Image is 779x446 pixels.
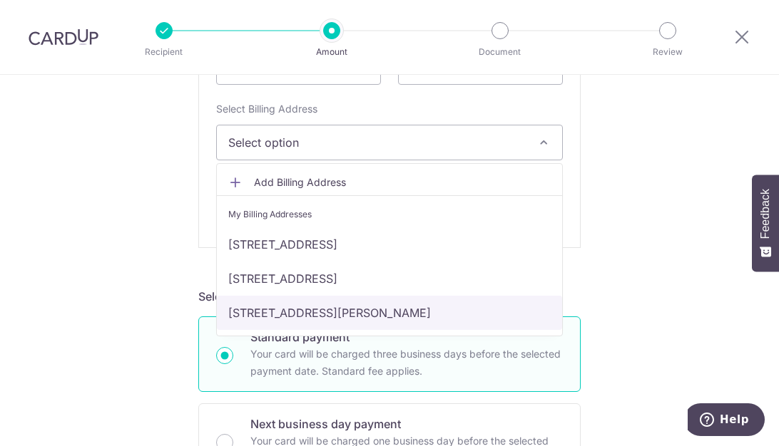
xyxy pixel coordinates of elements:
[250,415,563,432] p: Next business day payment
[111,45,217,59] p: Recipient
[217,227,562,261] a: [STREET_ADDRESS]
[250,346,563,380] p: Your card will be charged three business days before the selected payment date. Standard fee appl...
[217,170,562,195] a: Add Billing Address
[279,45,385,59] p: Amount
[759,189,772,239] span: Feedback
[216,125,563,160] button: Select option
[216,102,317,116] label: Select Billing Address
[254,175,551,190] span: Add Billing Address
[688,403,765,439] iframe: Opens a widget where you can find more information
[198,288,581,305] h5: Select a payment plan
[217,261,562,296] a: [STREET_ADDRESS]
[250,328,563,346] p: Standard payment
[228,134,525,151] span: Select option
[447,45,553,59] p: Document
[752,175,779,271] button: Feedback - Show survey
[228,207,312,222] span: My Billing Addresses
[217,296,562,330] a: [STREET_ADDRESS][PERSON_NAME]
[615,45,721,59] p: Review
[29,28,98,46] img: CardUp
